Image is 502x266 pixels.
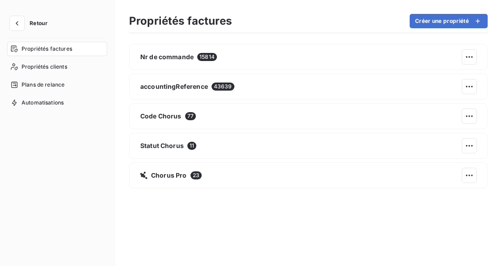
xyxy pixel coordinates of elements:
[30,21,48,26] span: Retour
[7,78,107,92] a: Plans de relance
[197,53,217,61] span: 15814
[187,142,196,150] span: 11
[140,112,182,121] span: Code Chorus
[22,81,65,89] span: Plans de relance
[22,63,67,71] span: Propriétés clients
[140,141,184,150] span: Statut Chorus
[7,60,107,74] a: Propriétés clients
[190,171,202,179] span: 23
[7,96,107,110] a: Automatisations
[7,42,107,56] a: Propriétés factures
[140,82,208,91] span: accountingReference
[212,83,234,91] span: 43639
[151,171,187,180] span: Chorus Pro
[185,112,196,120] span: 77
[22,99,64,107] span: Automatisations
[472,235,493,257] iframe: Intercom live chat
[129,13,232,29] h3: Propriétés factures
[7,16,55,31] button: Retour
[410,14,488,28] button: Créer une propriété
[140,52,194,61] span: Nr de commande
[22,45,72,53] span: Propriétés factures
